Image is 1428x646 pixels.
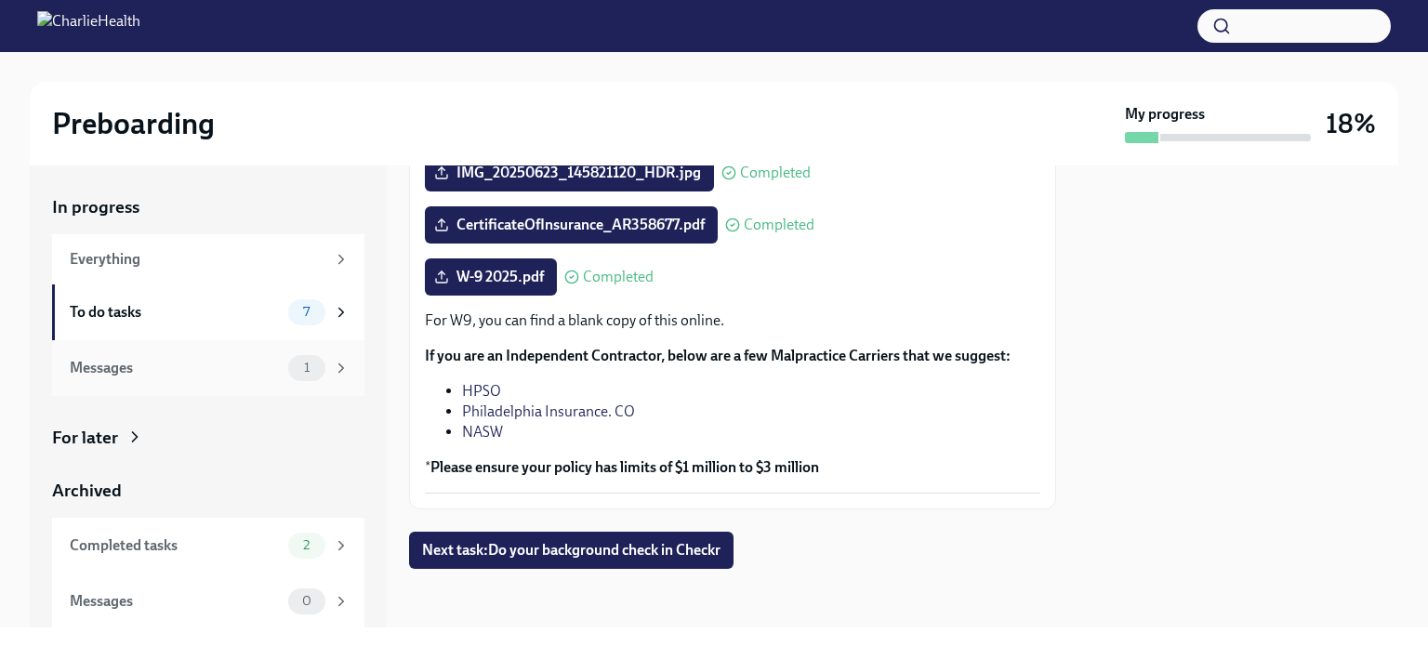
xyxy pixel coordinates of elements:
[422,541,721,560] span: Next task : Do your background check in Checkr
[438,268,544,286] span: W-9 2025.pdf
[425,258,557,296] label: W-9 2025.pdf
[52,479,364,503] a: Archived
[52,518,364,573] a: Completed tasks2
[425,347,1011,364] strong: If you are an Independent Contractor, below are a few Malpractice Carriers that we suggest:
[409,532,734,569] button: Next task:Do your background check in Checkr
[462,382,501,400] a: HPSO
[425,310,1040,331] p: For W9, you can find a blank copy of this online.
[430,458,819,476] strong: Please ensure your policy has limits of $1 million to $3 million
[70,535,281,556] div: Completed tasks
[425,206,718,244] label: CertificateOfInsurance_AR358677.pdf
[52,105,215,142] h2: Preboarding
[438,216,705,234] span: CertificateOfInsurance_AR358677.pdf
[740,165,811,180] span: Completed
[425,154,714,191] label: IMG_20250623_145821120_HDR.jpg
[462,423,503,441] a: NASW
[744,218,814,232] span: Completed
[70,591,281,612] div: Messages
[291,594,323,608] span: 0
[52,573,364,629] a: Messages0
[70,302,281,323] div: To do tasks
[70,358,281,378] div: Messages
[52,234,364,284] a: Everything
[438,164,701,182] span: IMG_20250623_145821120_HDR.jpg
[1125,104,1205,125] strong: My progress
[52,195,364,219] a: In progress
[293,361,321,375] span: 1
[292,538,321,552] span: 2
[52,426,364,450] a: For later
[70,249,325,270] div: Everything
[52,284,364,340] a: To do tasks7
[462,402,635,420] a: Philadelphia Insurance. CO
[583,270,654,284] span: Completed
[292,305,321,319] span: 7
[52,340,364,396] a: Messages1
[37,11,140,41] img: CharlieHealth
[52,426,118,450] div: For later
[1326,107,1376,140] h3: 18%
